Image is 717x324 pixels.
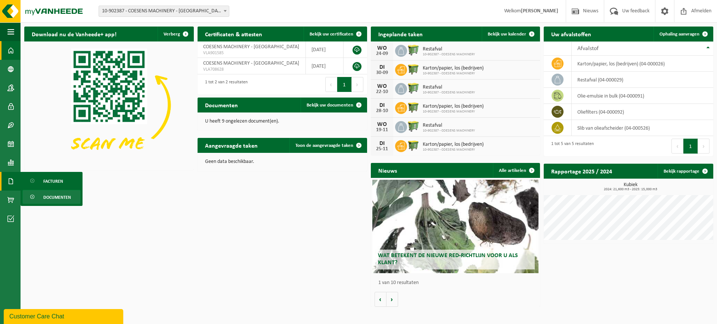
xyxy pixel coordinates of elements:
img: WB-0660-HPE-GN-50 [407,44,420,56]
h2: Documenten [198,98,245,112]
span: 10-902387 - COESENS MACHINERY [423,71,484,76]
span: 10-902387 - COESENS MACHINERY [423,109,484,114]
div: DI [375,64,389,70]
span: Documenten [43,190,71,204]
h2: Ingeplande taken [371,27,430,41]
div: WO [375,121,389,127]
h2: Certificaten & attesten [198,27,270,41]
span: COESENS MACHINERY - [GEOGRAPHIC_DATA] [203,44,299,50]
img: WB-0660-HPE-GN-50 [407,82,420,95]
span: Bekijk uw kalender [488,32,526,37]
img: WB-1100-HPE-GN-51 [407,139,420,152]
td: slib van olieafscheider (04-000526) [572,120,713,136]
img: Download de VHEPlus App [24,41,194,169]
button: Previous [325,77,337,92]
a: Facturen [22,174,81,188]
span: Ophaling aanvragen [659,32,699,37]
iframe: chat widget [4,308,125,324]
span: 10-902387 - COESENS MACHINERY [423,148,484,152]
span: Restafval [423,46,475,52]
button: Volgende [387,292,398,307]
span: 10-902387 - COESENS MACHINERY [423,90,475,95]
span: VLA708628 [203,67,300,72]
h2: Download nu de Vanheede+ app! [24,27,124,41]
div: 22-10 [375,89,389,95]
h2: Aangevraagde taken [198,138,265,152]
td: [DATE] [306,41,344,58]
a: Ophaling aanvragen [654,27,713,41]
span: Karton/papier, los (bedrijven) [423,104,484,109]
div: 1 tot 5 van 5 resultaten [547,138,594,154]
div: 30-09 [375,70,389,75]
a: Bekijk uw kalender [482,27,539,41]
span: 10-902387 - COESENS MACHINERY - GERAARDSBERGEN [99,6,229,16]
img: WB-1100-HPE-GN-51 [407,101,420,114]
a: Toon de aangevraagde taken [289,138,366,153]
span: VLA901585 [203,50,300,56]
span: Facturen [43,174,63,188]
a: Documenten [22,190,81,204]
p: Geen data beschikbaar. [205,159,360,164]
div: 28-10 [375,108,389,114]
div: 25-11 [375,146,389,152]
strong: [PERSON_NAME] [521,8,558,14]
span: Toon de aangevraagde taken [295,143,353,148]
h2: Nieuws [371,163,404,178]
span: Bekijk uw certificaten [310,32,353,37]
img: WB-0660-HPE-GN-50 [407,120,420,133]
span: 10-902387 - COESENS MACHINERY [423,129,475,133]
a: Bekijk uw certificaten [304,27,366,41]
button: Next [698,139,710,154]
img: WB-1100-HPE-GN-51 [407,63,420,75]
span: 10-902387 - COESENS MACHINERY - GERAARDSBERGEN [99,6,229,17]
span: Restafval [423,84,475,90]
button: Vorige [375,292,387,307]
button: 1 [683,139,698,154]
td: restafval (04-000029) [572,72,713,88]
span: COESENS MACHINERY - [GEOGRAPHIC_DATA] [203,61,299,66]
span: Verberg [164,32,180,37]
div: DI [375,102,389,108]
a: Wat betekent de nieuwe RED-richtlijn voor u als klant? [372,180,538,273]
span: Karton/papier, los (bedrijven) [423,65,484,71]
div: 19-11 [375,127,389,133]
button: Verberg [158,27,193,41]
span: Karton/papier, los (bedrijven) [423,142,484,148]
td: olie-emulsie in bulk (04-000091) [572,88,713,104]
button: 1 [337,77,352,92]
span: 2024: 21,600 m3 - 2025: 15,000 m3 [547,188,713,191]
td: oliefilters (04-000092) [572,104,713,120]
div: WO [375,45,389,51]
div: DI [375,141,389,146]
span: Wat betekent de nieuwe RED-richtlijn voor u als klant? [378,253,518,266]
button: Next [352,77,363,92]
td: [DATE] [306,58,344,74]
a: Bekijk rapportage [658,164,713,179]
td: karton/papier, los (bedrijven) (04-000026) [572,56,713,72]
a: Bekijk uw documenten [301,98,366,112]
button: Previous [671,139,683,154]
h2: Uw afvalstoffen [544,27,599,41]
div: 24-09 [375,51,389,56]
div: 1 tot 2 van 2 resultaten [201,76,248,93]
span: Restafval [423,123,475,129]
h3: Kubiek [547,182,713,191]
span: Afvalstof [577,46,599,52]
p: 1 van 10 resultaten [378,280,537,286]
p: U heeft 9 ongelezen document(en). [205,119,360,124]
div: WO [375,83,389,89]
a: Alle artikelen [493,163,539,178]
span: Bekijk uw documenten [307,103,353,108]
h2: Rapportage 2025 / 2024 [544,164,620,178]
span: 10-902387 - COESENS MACHINERY [423,52,475,57]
